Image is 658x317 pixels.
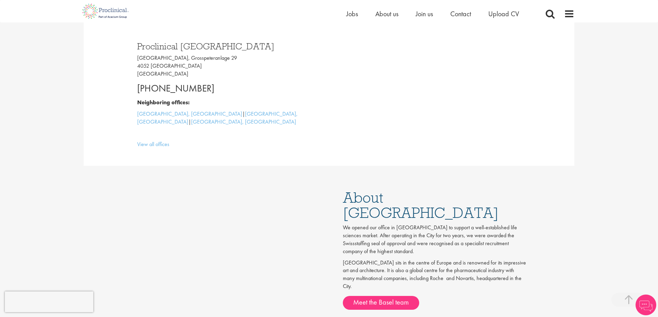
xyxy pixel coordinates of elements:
[132,183,326,292] iframe: Basel - Location Overview
[375,9,398,18] a: About us
[137,110,242,117] a: [GEOGRAPHIC_DATA], [GEOGRAPHIC_DATA]
[137,42,324,51] h3: Proclinical [GEOGRAPHIC_DATA]
[488,9,519,18] a: Upload CV
[137,54,324,78] p: [GEOGRAPHIC_DATA], Grosspeteranlage 29 4052 [GEOGRAPHIC_DATA] [GEOGRAPHIC_DATA]
[137,99,190,106] b: Neighboring offices:
[343,296,419,310] a: Meet the Basel team
[191,118,296,125] a: [GEOGRAPHIC_DATA], [GEOGRAPHIC_DATA]
[343,190,526,220] h1: About [GEOGRAPHIC_DATA]
[137,110,324,126] p: | |
[137,141,169,148] a: View all offices
[346,9,358,18] a: Jobs
[343,259,526,290] p: [GEOGRAPHIC_DATA] sits in the centre of Europe and is renowned for its impressive art and archite...
[137,81,324,95] p: [PHONE_NUMBER]
[343,224,526,255] p: We opened our office in [GEOGRAPHIC_DATA] to support a well-established life sciences market. Aft...
[416,9,433,18] a: Join us
[137,110,298,125] a: [GEOGRAPHIC_DATA], [GEOGRAPHIC_DATA]
[450,9,471,18] a: Contact
[636,295,656,315] img: Chatbot
[5,291,93,312] iframe: reCAPTCHA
